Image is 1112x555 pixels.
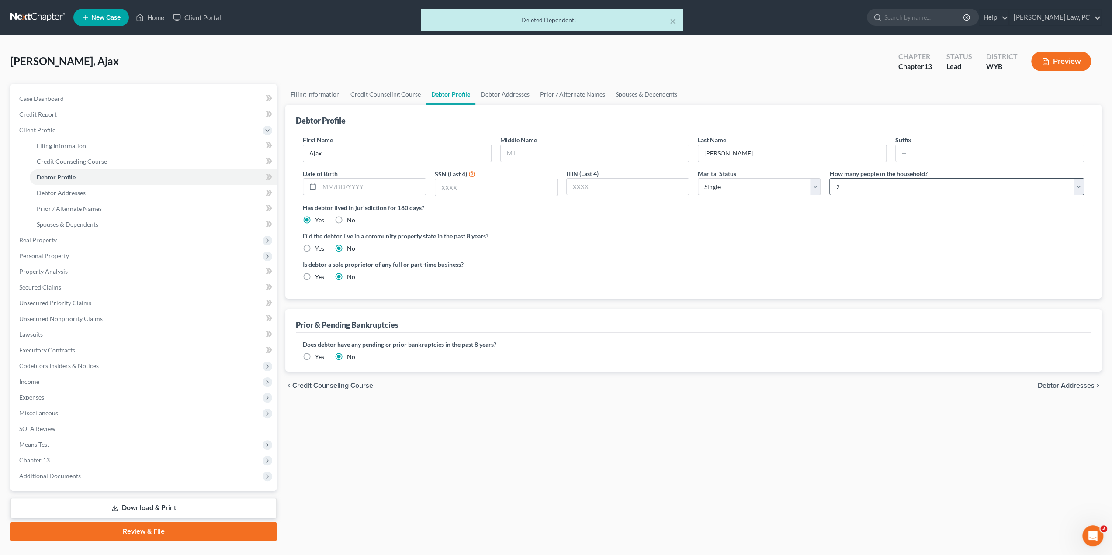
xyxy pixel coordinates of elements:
div: Chapter [898,52,932,62]
label: Yes [315,272,324,281]
span: Real Property [19,236,57,244]
i: chevron_left [285,382,292,389]
a: Case Dashboard [12,91,277,107]
a: Debtor Addresses [475,84,535,105]
div: Deleted Dependent! [428,16,676,24]
span: Unsecured Nonpriority Claims [19,315,103,322]
a: Credit Report [12,107,277,122]
label: No [347,352,355,361]
a: Spouses & Dependents [30,217,277,232]
a: Unsecured Nonpriority Claims [12,311,277,327]
label: No [347,244,355,253]
a: Secured Claims [12,279,277,295]
label: SSN (Last 4) [435,169,467,179]
label: Middle Name [500,135,537,145]
span: Means Test [19,441,49,448]
span: Debtor Addresses [37,189,86,196]
a: Unsecured Priority Claims [12,295,277,311]
label: How many people in the household? [829,169,927,178]
span: Credit Report [19,110,57,118]
span: Executory Contracts [19,346,75,354]
label: Does debtor have any pending or prior bankruptcies in the past 8 years? [303,340,1084,349]
div: Status [946,52,972,62]
a: Review & File [10,522,277,541]
a: Lawsuits [12,327,277,342]
a: Property Analysis [12,264,277,279]
span: Debtor Addresses [1038,382,1095,389]
a: Debtor Profile [426,84,475,105]
span: Property Analysis [19,268,68,275]
label: No [347,272,355,281]
span: Client Profile [19,126,55,134]
span: Secured Claims [19,283,61,291]
div: Lead [946,62,972,72]
label: Has debtor lived in jurisdiction for 180 days? [303,203,1084,212]
span: 2 [1100,525,1107,532]
label: Yes [315,244,324,253]
a: Credit Counseling Course [345,84,426,105]
a: SOFA Review [12,421,277,437]
span: [PERSON_NAME], Ajax [10,55,119,67]
button: chevron_left Credit Counseling Course [285,382,373,389]
a: Prior / Alternate Names [535,84,610,105]
label: Yes [315,352,324,361]
button: Preview [1031,52,1091,71]
input: -- [303,145,491,162]
input: M.I [501,145,689,162]
button: × [670,16,676,26]
span: Income [19,378,39,385]
span: Spouses & Dependents [37,221,98,228]
input: -- [896,145,1084,162]
span: Miscellaneous [19,409,58,417]
span: Codebtors Insiders & Notices [19,362,99,369]
span: SOFA Review [19,425,55,432]
a: Prior / Alternate Names [30,201,277,217]
label: Date of Birth [303,169,338,178]
button: Debtor Addresses chevron_right [1038,382,1102,389]
span: Lawsuits [19,331,43,338]
div: Debtor Profile [296,115,346,126]
label: ITIN (Last 4) [566,169,599,178]
div: District [986,52,1017,62]
span: Debtor Profile [37,173,76,181]
span: Unsecured Priority Claims [19,299,91,307]
span: Personal Property [19,252,69,259]
i: chevron_right [1095,382,1102,389]
label: Suffix [895,135,911,145]
label: No [347,216,355,224]
label: Did the debtor live in a community property state in the past 8 years? [303,231,1084,241]
label: First Name [303,135,333,145]
div: WYB [986,62,1017,72]
a: Executory Contracts [12,342,277,358]
span: Credit Counseling Course [37,158,107,165]
label: Marital Status [698,169,736,178]
label: Is debtor a sole proprietor of any full or part-time business? [303,260,689,269]
input: -- [698,145,886,162]
a: Spouses & Dependents [610,84,682,105]
span: Additional Documents [19,472,81,479]
span: 13 [924,62,932,70]
a: Filing Information [30,138,277,154]
span: Credit Counseling Course [292,382,373,389]
div: Prior & Pending Bankruptcies [296,320,398,330]
iframe: Intercom live chat [1082,525,1103,546]
input: MM/DD/YYYY [319,179,425,195]
a: Filing Information [285,84,345,105]
a: Credit Counseling Course [30,154,277,169]
input: XXXX [567,179,689,195]
a: Debtor Addresses [30,185,277,201]
input: XXXX [435,179,557,196]
span: Case Dashboard [19,95,64,102]
span: Expenses [19,393,44,401]
label: Last Name [698,135,726,145]
a: Download & Print [10,498,277,518]
label: Yes [315,216,324,224]
a: Debtor Profile [30,169,277,185]
span: Prior / Alternate Names [37,205,102,212]
div: Chapter [898,62,932,72]
span: Filing Information [37,142,86,149]
span: Chapter 13 [19,456,50,464]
